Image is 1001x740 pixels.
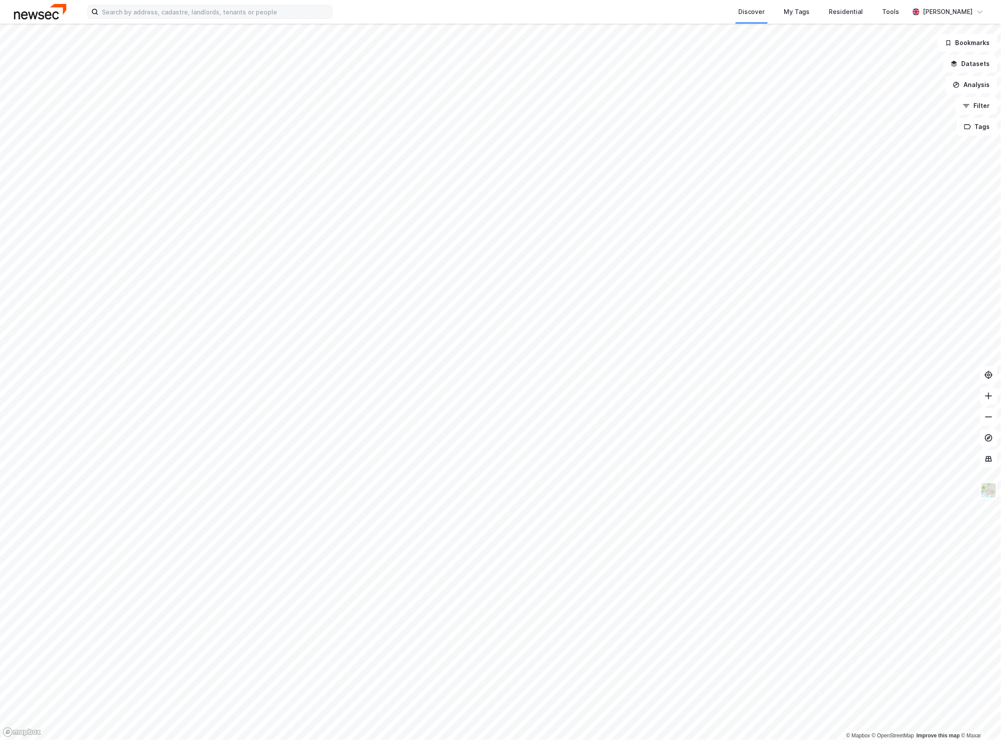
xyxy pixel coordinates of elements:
[829,7,863,17] div: Residential
[98,5,332,18] input: Search by address, cadastre, landlords, tenants or people
[923,7,973,17] div: [PERSON_NAME]
[957,698,1001,740] iframe: Chat Widget
[14,4,66,19] img: newsec-logo.f6e21ccffca1b3a03d2d.png
[883,7,900,17] div: Tools
[738,7,765,17] div: Discover
[957,698,1001,740] div: Kontrollprogram for chat
[784,7,810,17] div: My Tags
